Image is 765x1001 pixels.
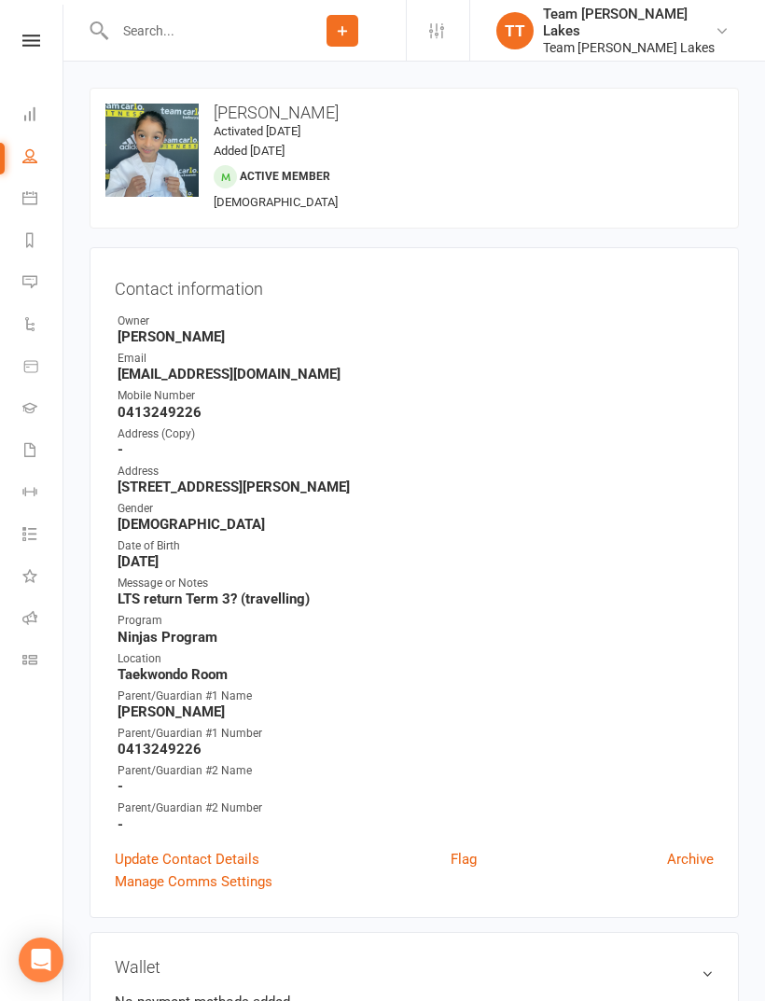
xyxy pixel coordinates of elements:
strong: - [118,441,714,458]
div: Team [PERSON_NAME] Lakes [543,39,715,56]
strong: - [118,778,714,795]
strong: [DATE] [118,553,714,570]
div: Parent/Guardian #2 Number [118,799,714,817]
h3: Contact information [115,272,714,299]
span: [DEMOGRAPHIC_DATA] [214,195,338,209]
div: Open Intercom Messenger [19,938,63,982]
div: Parent/Guardian #1 Number [118,725,714,743]
strong: [EMAIL_ADDRESS][DOMAIN_NAME] [118,366,714,382]
a: Roll call kiosk mode [22,599,64,641]
a: Manage Comms Settings [115,870,272,893]
a: Flag [451,848,477,870]
strong: - [118,816,714,833]
div: Message or Notes [118,575,714,592]
strong: Taekwondo Room [118,666,714,683]
strong: 0413249226 [118,741,714,758]
div: Team [PERSON_NAME] Lakes [543,6,715,39]
div: Mobile Number [118,387,714,405]
span: Active member [240,170,330,183]
a: Class kiosk mode [22,641,64,683]
div: Owner [118,313,714,330]
div: Gender [118,500,714,518]
div: TT [496,12,534,49]
a: Reports [22,221,64,263]
strong: [STREET_ADDRESS][PERSON_NAME] [118,479,714,495]
a: Dashboard [22,95,64,137]
a: Calendar [22,179,64,221]
strong: [PERSON_NAME] [118,703,714,720]
h3: Wallet [115,957,714,977]
time: Activated [DATE] [214,124,300,138]
time: Added [DATE] [214,144,285,158]
div: Date of Birth [118,537,714,555]
div: Parent/Guardian #2 Name [118,762,714,780]
div: Location [118,650,714,668]
img: image1723702093.png [105,104,199,197]
div: Email [118,350,714,368]
a: People [22,137,64,179]
div: Parent/Guardian #1 Name [118,688,714,705]
a: What's New [22,557,64,599]
div: Address (Copy) [118,425,714,443]
strong: Ninjas Program [118,629,714,646]
strong: LTS return Term 3? (travelling) [118,591,714,607]
a: Update Contact Details [115,848,259,870]
div: Address [118,463,714,480]
strong: [PERSON_NAME] [118,328,714,345]
input: Search... [109,18,279,44]
strong: [DEMOGRAPHIC_DATA] [118,516,714,533]
div: Program [118,612,714,630]
a: Archive [667,848,714,870]
strong: 0413249226 [118,404,714,421]
a: Product Sales [22,347,64,389]
h3: [PERSON_NAME] [105,104,723,122]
